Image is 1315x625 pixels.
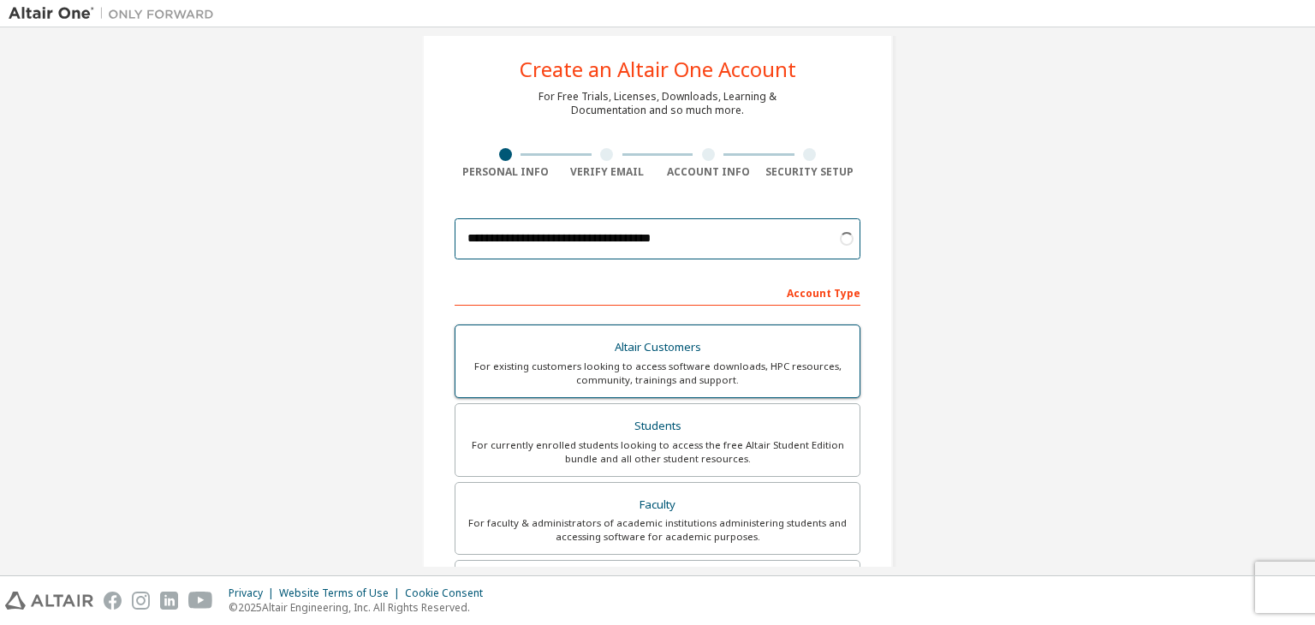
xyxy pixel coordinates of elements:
div: Privacy [229,586,279,600]
p: © 2025 Altair Engineering, Inc. All Rights Reserved. [229,600,493,615]
div: Altair Customers [466,336,849,360]
div: Account Type [455,278,860,306]
img: facebook.svg [104,592,122,610]
div: Create an Altair One Account [520,59,796,80]
img: instagram.svg [132,592,150,610]
div: For faculty & administrators of academic institutions administering students and accessing softwa... [466,516,849,544]
div: Cookie Consent [405,586,493,600]
div: Faculty [466,493,849,517]
img: altair_logo.svg [5,592,93,610]
div: Website Terms of Use [279,586,405,600]
div: Security Setup [759,165,861,179]
div: Personal Info [455,165,556,179]
img: Altair One [9,5,223,22]
div: For Free Trials, Licenses, Downloads, Learning & Documentation and so much more. [538,90,777,117]
div: Students [466,414,849,438]
div: For currently enrolled students looking to access the free Altair Student Edition bundle and all ... [466,438,849,466]
div: Verify Email [556,165,658,179]
div: For existing customers looking to access software downloads, HPC resources, community, trainings ... [466,360,849,387]
img: linkedin.svg [160,592,178,610]
div: Account Info [657,165,759,179]
img: youtube.svg [188,592,213,610]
